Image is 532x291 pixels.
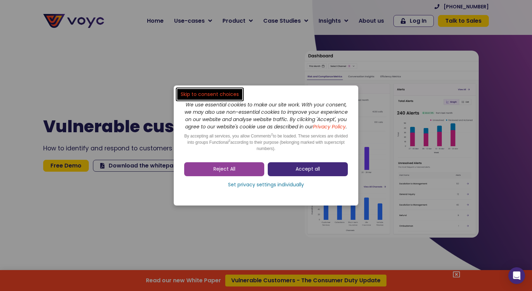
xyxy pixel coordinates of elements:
[184,180,348,190] a: Set privacy settings individually
[184,134,348,151] span: By accepting all services, you allow Comments to be loaded. These services are divided into group...
[213,166,235,173] span: Reject All
[143,145,176,152] a: Privacy Policy
[228,181,304,188] span: Set privacy settings individually
[92,28,110,36] span: Phone
[313,123,346,130] a: Privacy Policy
[177,89,242,100] a: Skip to consent choices
[228,139,230,142] sup: 2
[271,133,273,136] sup: 2
[184,162,264,176] a: Reject All
[296,166,320,173] span: Accept all
[185,101,348,130] i: We use essential cookies to make our site work. With your consent, we may also use non-essential ...
[92,57,116,65] span: Job title
[268,162,348,176] a: Accept all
